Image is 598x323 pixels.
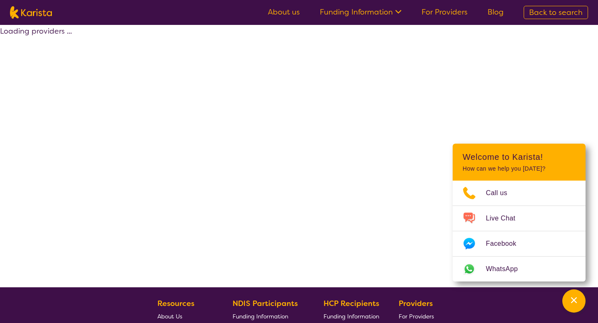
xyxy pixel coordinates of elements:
a: For Providers [399,310,437,323]
a: Back to search [524,6,588,19]
span: Funding Information [324,313,379,320]
a: Web link opens in a new tab. [453,257,586,281]
span: For Providers [399,313,434,320]
b: NDIS Participants [233,299,298,308]
a: About Us [157,310,213,323]
span: Back to search [529,7,583,17]
img: Karista logo [10,6,52,19]
b: HCP Recipients [324,299,379,308]
a: About us [268,7,300,17]
div: Channel Menu [453,144,586,281]
button: Channel Menu [562,289,586,313]
h2: Welcome to Karista! [463,152,576,162]
span: About Us [157,313,182,320]
ul: Choose channel [453,181,586,281]
span: Facebook [486,237,526,250]
p: How can we help you [DATE]? [463,165,576,172]
a: Funding Information [324,310,379,323]
span: Live Chat [486,212,525,225]
a: For Providers [422,7,468,17]
span: Call us [486,187,517,199]
a: Funding Information [233,310,304,323]
b: Providers [399,299,433,308]
b: Resources [157,299,194,308]
span: WhatsApp [486,263,528,275]
a: Funding Information [320,7,402,17]
a: Blog [488,7,504,17]
span: Funding Information [233,313,288,320]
